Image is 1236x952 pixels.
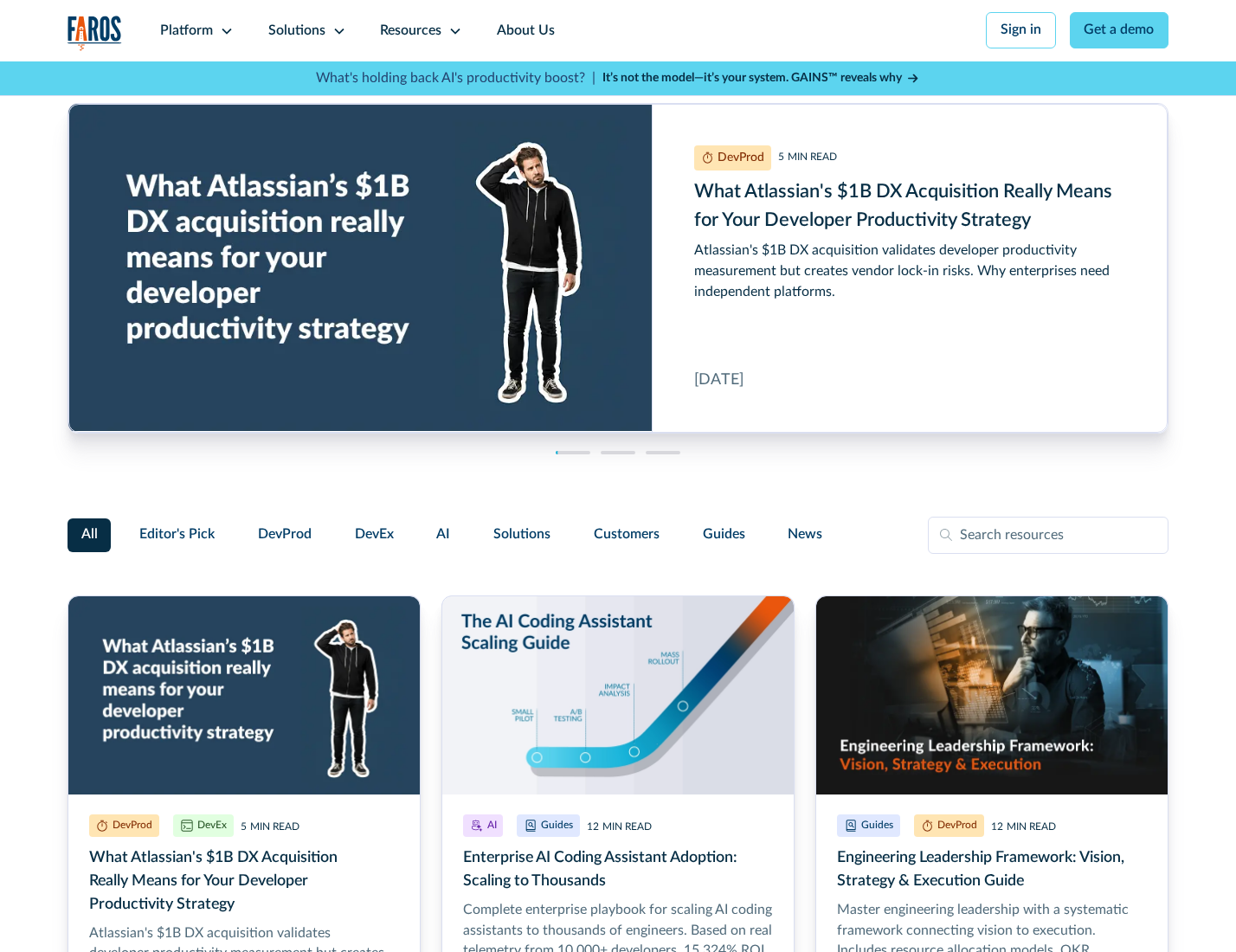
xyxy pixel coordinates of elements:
[68,517,1169,555] form: Filter Form
[258,524,312,545] span: DevProd
[139,524,215,545] span: Editor's Pick
[602,72,902,84] strong: It’s not the model—it’s your system. GAINS™ reveals why
[316,68,595,89] p: What's holding back AI's productivity boost? |
[355,524,394,545] span: DevEx
[81,524,98,545] span: All
[68,596,420,794] img: Developer scratching his head on a blue background
[68,104,1168,433] div: cms-link
[68,104,1168,433] a: What Atlassian's $1B DX Acquisition Really Means for Your Developer Productivity Strategy
[68,16,123,51] a: home
[928,517,1168,555] input: Search resources
[1070,12,1169,48] a: Get a demo
[788,524,822,545] span: News
[594,524,660,545] span: Customers
[493,524,550,545] span: Solutions
[816,596,1168,794] img: Realistic image of an engineering leader at work
[268,21,325,42] div: Solutions
[986,12,1056,48] a: Sign in
[160,21,213,42] div: Platform
[442,596,794,794] img: Illustration of hockey stick-like scaling from pilot to mass rollout
[380,21,441,42] div: Resources
[602,69,921,87] a: It’s not the model—it’s your system. GAINS™ reveals why
[68,16,123,51] img: Logo of the analytics and reporting company Faros.
[436,524,450,545] span: AI
[703,524,745,545] span: Guides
